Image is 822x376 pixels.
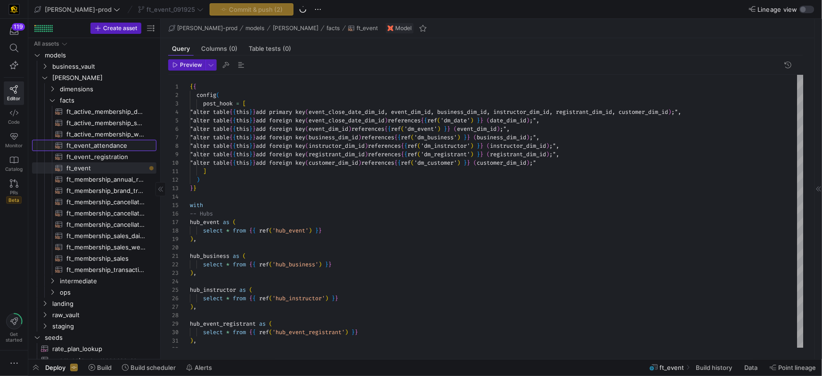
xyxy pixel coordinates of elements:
[473,108,638,116] span: m_id, instructor_dim_id, registrant_dim_id, custom
[309,108,473,116] span: event_close_date_dim_id, event_dim_id, business_di
[168,176,179,184] div: 12
[8,96,21,101] span: Editor
[168,167,179,176] div: 11
[404,151,407,158] span: {
[5,143,23,148] span: Monitor
[52,321,155,332] span: staging
[190,134,229,141] span: "alter table
[32,174,156,185] div: Press SPACE to select this row.
[480,142,483,150] span: }
[546,142,549,150] span: )
[32,106,156,117] div: Press SPACE to select this row.
[66,264,146,275] span: ft_membership_transaction​​​​​​​​​​
[32,151,156,162] a: ft_event_registration​​​​​​​​​​
[464,134,467,141] span: }
[309,125,348,133] span: event_dim_id
[457,159,460,167] span: )
[193,83,196,90] span: {
[45,332,155,343] span: seeds
[740,360,764,376] button: Data
[168,192,179,201] div: 14
[168,201,179,209] div: 15
[168,108,179,116] div: 4
[526,117,529,124] span: )
[52,355,146,366] span: zuora_gateway_response_codes​​​​​​
[778,364,816,371] span: Point lineage
[487,142,490,150] span: (
[4,81,24,105] a: Editor
[182,360,216,376] button: Alerts
[273,25,318,32] span: [PERSON_NAME]
[249,117,252,124] span: }
[6,331,22,343] span: Get started
[249,142,252,150] span: }
[233,218,236,226] span: (
[5,166,23,172] span: Catalog
[411,159,414,167] span: (
[66,242,146,253] span: ft_membership_sales_weekly_forecast​​​​​​​​​​
[90,23,141,34] button: Create asset
[66,106,146,117] span: ft_active_membership_daily_forecast​​​​​​​​​​
[447,125,450,133] span: }
[190,184,193,192] span: }
[394,134,398,141] span: {
[190,159,229,167] span: "alter table
[168,184,179,192] div: 13
[444,125,447,133] span: }
[244,23,267,34] button: models
[45,50,155,61] span: models
[529,117,539,124] span: ;",
[470,151,473,158] span: )
[229,142,233,150] span: {
[252,134,256,141] span: }
[249,151,252,158] span: }
[32,196,156,208] div: Press SPACE to select this row.
[361,134,394,141] span: references
[457,134,460,141] span: )
[168,59,205,71] button: Preview
[477,117,480,124] span: }
[32,208,156,219] div: Press SPACE to select this row.
[32,128,156,140] div: Press SPACE to select this row.
[454,125,457,133] span: (
[384,117,388,124] span: )
[401,151,404,158] span: {
[490,142,546,150] span: instructor_dim_id
[52,344,146,354] span: rate_plan_lookup​​​​​​
[351,125,384,133] span: references
[229,46,237,52] span: (0)
[437,117,440,124] span: (
[168,133,179,142] div: 7
[168,99,179,108] div: 3
[233,142,236,150] span: {
[305,108,309,116] span: (
[395,25,412,32] span: Model
[190,83,193,90] span: {
[243,100,246,107] span: [
[414,134,457,141] span: 'dm_business'
[417,151,421,158] span: (
[398,134,401,141] span: {
[388,25,393,31] img: undefined
[190,218,220,226] span: hub_event
[32,151,156,162] div: Press SPACE to select this row.
[394,159,398,167] span: {
[32,49,156,61] div: Press SPACE to select this row.
[421,117,424,124] span: {
[404,125,437,133] span: 'dm_event'
[256,151,305,158] span: add foreign key
[470,142,473,150] span: )
[32,264,156,275] a: ft_membership_transaction​​​​​​​​​​
[256,142,305,150] span: add foreign key
[490,117,526,124] span: date_dim_id
[696,364,732,371] span: Build history
[130,364,176,371] span: Build scheduler
[97,364,112,371] span: Build
[421,151,470,158] span: 'dm_registrant'
[487,151,490,158] span: (
[270,23,321,34] button: [PERSON_NAME]
[66,163,146,174] span: ft_event​​​​​​​​​​
[66,231,146,241] span: ft_membership_sales_daily_forecast​​​​​​​​​​
[223,218,229,226] span: as
[384,125,388,133] span: {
